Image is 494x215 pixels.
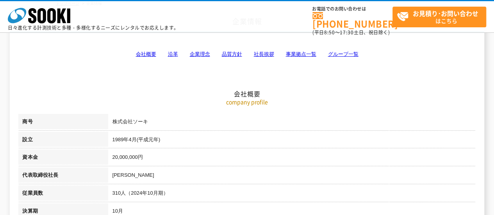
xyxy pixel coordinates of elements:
[168,51,178,57] a: 沿革
[8,25,179,30] p: 日々進化する計測技術と多種・多様化するニーズにレンタルでお応えします。
[397,7,486,27] span: はこちら
[18,12,475,98] h2: 会社概要
[324,29,335,36] span: 8:50
[108,132,475,150] td: 1989年4月(平成元年)
[108,114,475,132] td: 株式会社ソーキ
[340,29,354,36] span: 17:30
[285,51,316,57] a: 事業拠点一覧
[18,98,475,106] p: company profile
[108,185,475,203] td: 310人（2024年10月期）
[413,9,478,18] strong: お見積り･お問い合わせ
[312,29,390,36] span: (平日 ～ 土日、祝日除く)
[136,51,156,57] a: 会社概要
[18,114,108,132] th: 商号
[18,185,108,203] th: 従業員数
[312,12,392,28] a: [PHONE_NUMBER]
[108,149,475,167] td: 20,000,000円
[328,51,358,57] a: グループ一覧
[18,132,108,150] th: 設立
[312,7,392,11] span: お電話でのお問い合わせは
[189,51,210,57] a: 企業理念
[221,51,242,57] a: 品質方針
[392,7,486,27] a: お見積り･お問い合わせはこちら
[18,167,108,185] th: 代表取締役社長
[18,149,108,167] th: 資本金
[108,167,475,185] td: [PERSON_NAME]
[253,51,274,57] a: 社長挨拶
